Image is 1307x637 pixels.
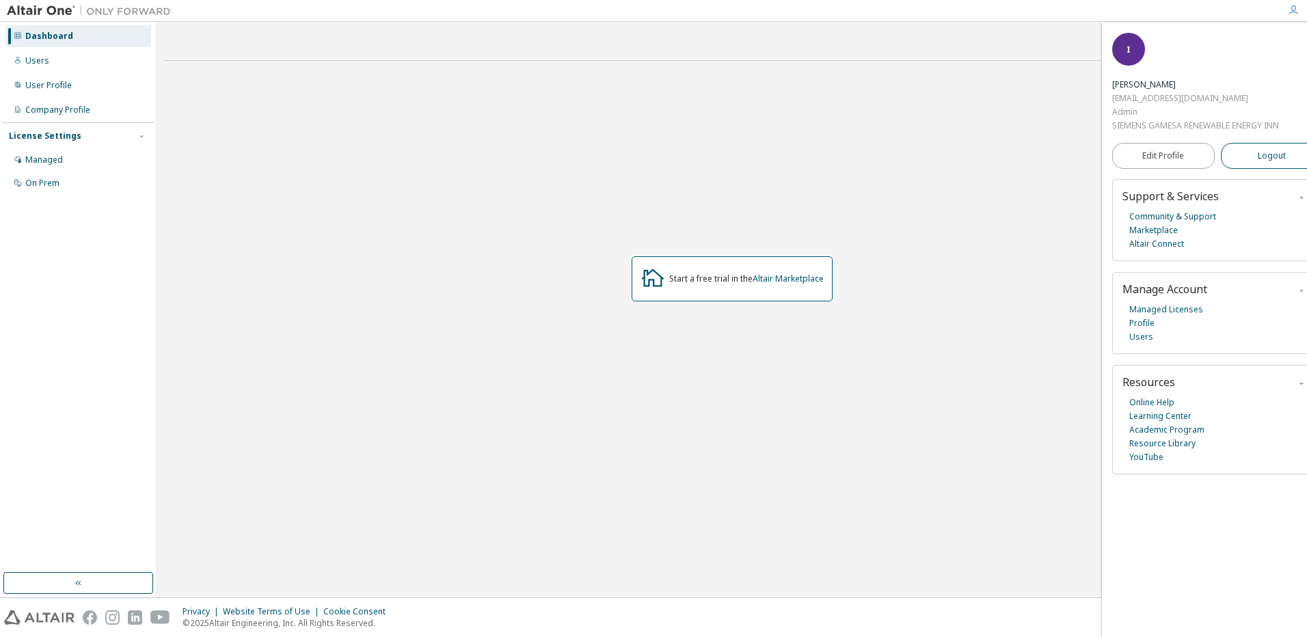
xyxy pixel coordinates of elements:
[7,4,178,18] img: Altair One
[183,606,223,617] div: Privacy
[1129,409,1191,423] a: Learning Center
[1122,282,1207,297] span: Manage Account
[1112,78,1280,92] div: Iker Tomasena Rábano
[1112,105,1280,119] div: Admin
[83,610,97,625] img: facebook.svg
[1129,303,1203,316] a: Managed Licenses
[669,273,824,284] div: Start a free trial in the
[25,31,73,42] div: Dashboard
[1122,189,1219,204] span: Support & Services
[183,617,394,629] p: © 2025 Altair Engineering, Inc. All Rights Reserved.
[1129,437,1196,450] a: Resource Library
[1129,316,1155,330] a: Profile
[223,606,323,617] div: Website Terms of Use
[25,80,72,91] div: User Profile
[150,610,170,625] img: youtube.svg
[25,154,63,165] div: Managed
[25,105,90,116] div: Company Profile
[753,273,824,284] a: Altair Marketplace
[1112,92,1280,105] div: [EMAIL_ADDRESS][DOMAIN_NAME]
[1129,450,1163,464] a: YouTube
[105,610,120,625] img: instagram.svg
[1129,237,1184,251] a: Altair Connect
[1258,149,1286,163] span: Logout
[1127,44,1131,55] span: I
[1129,423,1204,437] a: Academic Program
[4,610,75,625] img: altair_logo.svg
[1129,396,1174,409] a: Online Help
[9,131,81,141] div: License Settings
[128,610,142,625] img: linkedin.svg
[25,178,59,189] div: On Prem
[1129,223,1178,237] a: Marketplace
[1112,143,1215,169] a: Edit Profile
[25,55,49,66] div: Users
[1122,375,1175,390] span: Resources
[323,606,394,617] div: Cookie Consent
[1129,210,1216,223] a: Community & Support
[1142,150,1184,161] span: Edit Profile
[1129,330,1153,344] a: Users
[1112,119,1280,133] div: SIEMENS GAMESA RENEWABLE ENERGY INN & TECH SL.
